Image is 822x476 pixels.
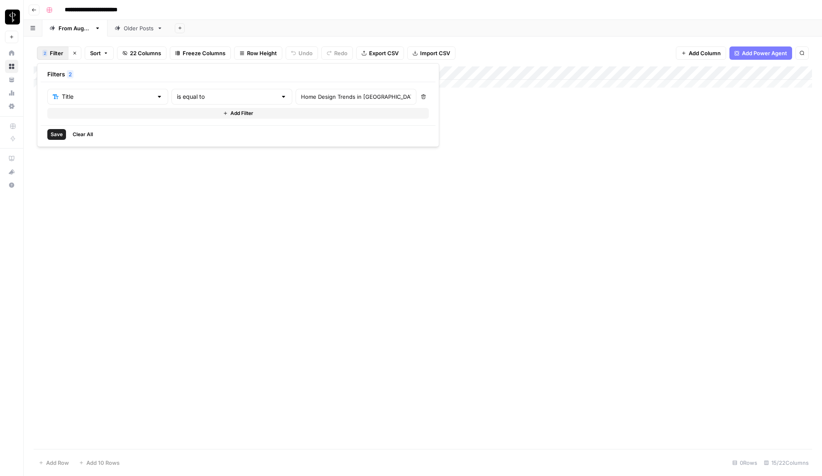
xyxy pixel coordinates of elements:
[5,73,18,86] a: Your Data
[407,46,455,60] button: Import CSV
[34,456,74,469] button: Add Row
[73,131,93,138] span: Clear All
[5,152,18,165] a: AirOps Academy
[183,49,225,57] span: Freeze Columns
[5,7,18,27] button: Workspace: LP Production Workloads
[5,165,18,178] button: What's new?
[42,50,47,56] div: 2
[369,49,399,57] span: Export CSV
[334,49,347,57] span: Redo
[729,46,792,60] button: Add Power Agent
[37,63,439,147] div: 2Filter
[47,108,429,119] button: Add Filter
[5,100,18,113] a: Settings
[5,86,18,100] a: Usage
[5,178,18,192] button: Help + Support
[44,50,46,56] span: 2
[5,60,18,73] a: Browse
[85,46,114,60] button: Sort
[42,20,108,37] a: From [DATE]
[59,24,91,32] div: From [DATE]
[108,20,170,37] a: Older Posts
[247,49,277,57] span: Row Height
[761,456,812,469] div: 15/22 Columns
[676,46,726,60] button: Add Column
[130,49,161,57] span: 22 Columns
[117,46,166,60] button: 22 Columns
[124,24,154,32] div: Older Posts
[234,46,282,60] button: Row Height
[356,46,404,60] button: Export CSV
[41,67,435,82] div: Filters
[729,456,761,469] div: 0 Rows
[68,70,72,78] span: 2
[51,131,63,138] span: Save
[286,46,318,60] button: Undo
[298,49,313,57] span: Undo
[74,456,125,469] button: Add 10 Rows
[321,46,353,60] button: Redo
[420,49,450,57] span: Import CSV
[37,46,68,60] button: 2Filter
[69,129,96,140] button: Clear All
[90,49,101,57] span: Sort
[742,49,787,57] span: Add Power Agent
[47,129,66,140] button: Save
[230,110,253,117] span: Add Filter
[170,46,231,60] button: Freeze Columns
[5,10,20,24] img: LP Production Workloads Logo
[86,459,120,467] span: Add 10 Rows
[177,93,277,101] input: is equal to
[689,49,721,57] span: Add Column
[5,46,18,60] a: Home
[50,49,63,57] span: Filter
[67,70,73,78] div: 2
[62,93,153,101] input: Title
[46,459,69,467] span: Add Row
[5,166,18,178] div: What's new?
